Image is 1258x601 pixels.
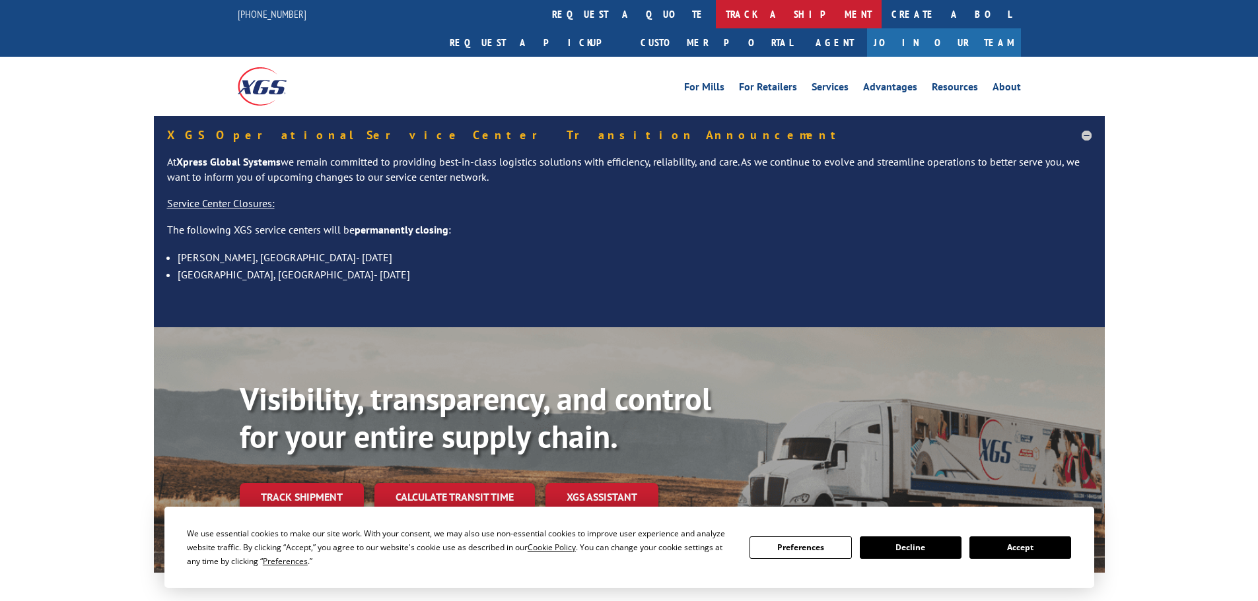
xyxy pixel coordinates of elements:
[178,249,1092,266] li: [PERSON_NAME], [GEOGRAPHIC_DATA]- [DATE]
[969,536,1071,559] button: Accept
[240,483,364,511] a: Track shipment
[750,536,851,559] button: Preferences
[374,483,535,511] a: Calculate transit time
[932,82,978,96] a: Resources
[263,555,308,567] span: Preferences
[545,483,658,511] a: XGS ASSISTANT
[867,28,1021,57] a: Join Our Team
[187,526,734,568] div: We use essential cookies to make our site work. With your consent, we may also use non-essential ...
[631,28,802,57] a: Customer Portal
[238,7,306,20] a: [PHONE_NUMBER]
[860,536,961,559] button: Decline
[164,507,1094,588] div: Cookie Consent Prompt
[812,82,849,96] a: Services
[176,155,281,168] strong: Xpress Global Systems
[802,28,867,57] a: Agent
[528,542,576,553] span: Cookie Policy
[178,266,1092,283] li: [GEOGRAPHIC_DATA], [GEOGRAPHIC_DATA]- [DATE]
[240,378,711,457] b: Visibility, transparency, and control for your entire supply chain.
[863,82,917,96] a: Advantages
[167,222,1092,249] p: The following XGS service centers will be :
[167,197,275,210] u: Service Center Closures:
[684,82,724,96] a: For Mills
[167,154,1092,197] p: At we remain committed to providing best-in-class logistics solutions with efficiency, reliabilit...
[993,82,1021,96] a: About
[355,223,448,236] strong: permanently closing
[167,129,1092,141] h5: XGS Operational Service Center Transition Announcement
[440,28,631,57] a: Request a pickup
[739,82,797,96] a: For Retailers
